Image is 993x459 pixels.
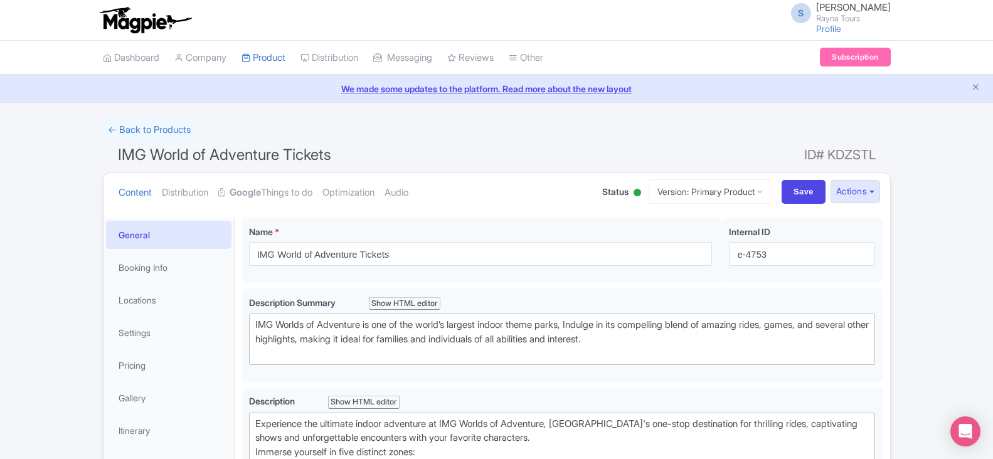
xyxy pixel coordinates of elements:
a: Pricing [106,351,231,379]
a: Booking Info [106,253,231,282]
img: logo-ab69f6fb50320c5b225c76a69d11143b.png [97,6,194,34]
button: Actions [831,180,880,203]
span: Internal ID [729,226,770,237]
strong: Google [230,186,261,200]
button: Close announcement [971,81,980,95]
span: IMG World of Adventure Tickets [118,145,331,164]
div: IMG Worlds of Adventure is one of the world’s largest indoor theme parks, Indulge in its compelli... [255,318,869,361]
a: Product [242,41,285,75]
a: Distribution [162,173,208,213]
a: Distribution [300,41,358,75]
span: Description Summary [249,297,337,308]
small: Rayna Tours [816,14,891,23]
span: Name [249,226,273,237]
span: Description [249,396,297,406]
div: Active [631,184,644,203]
a: Reviews [447,41,494,75]
a: Profile [816,23,841,34]
a: General [106,221,231,249]
span: S [791,3,811,23]
span: [PERSON_NAME] [816,1,891,13]
a: Gallery [106,384,231,412]
a: Optimization [322,173,374,213]
a: ← Back to Products [103,118,196,142]
a: Content [119,173,152,213]
div: Show HTML editor [328,396,400,409]
a: Subscription [820,48,890,66]
a: Other [509,41,543,75]
a: We made some updates to the platform. Read more about the new layout [8,82,985,95]
a: GoogleThings to do [218,173,312,213]
a: Version: Primary Product [649,179,772,204]
div: Show HTML editor [369,297,441,310]
span: Status [602,185,629,198]
a: Settings [106,319,231,347]
input: Save [782,180,826,204]
a: Messaging [373,41,432,75]
a: Company [174,41,226,75]
div: Open Intercom Messenger [950,416,980,446]
span: ID# KDZSTL [804,142,876,167]
a: Locations [106,286,231,314]
a: Dashboard [103,41,159,75]
a: Itinerary [106,416,231,445]
a: S [PERSON_NAME] Rayna Tours [783,3,891,23]
a: Audio [385,173,408,213]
